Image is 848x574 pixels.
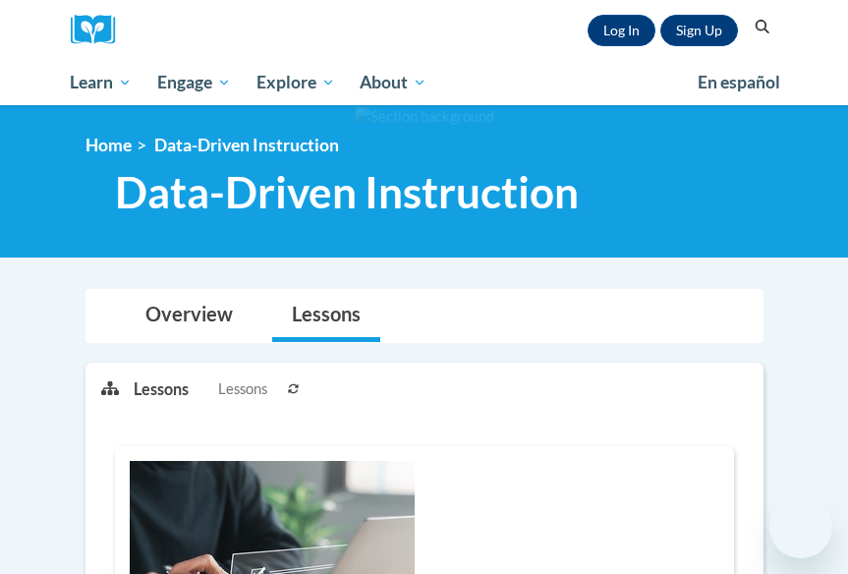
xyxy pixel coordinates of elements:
[355,106,494,128] img: Section background
[85,135,132,155] a: Home
[115,166,579,218] span: Data-Driven Instruction
[144,60,244,105] a: Engage
[748,16,777,39] button: Search
[70,71,132,94] span: Learn
[58,60,145,105] a: Learn
[244,60,348,105] a: Explore
[256,71,335,94] span: Explore
[685,62,793,103] a: En español
[218,378,267,400] span: Lessons
[126,290,253,342] a: Overview
[360,71,426,94] span: About
[157,71,231,94] span: Engage
[71,15,130,45] a: Cox Campus
[134,378,189,400] p: Lessons
[660,15,738,46] a: Register
[154,135,339,155] span: Data-Driven Instruction
[588,15,655,46] a: Log In
[347,60,439,105] a: About
[56,60,793,105] div: Main menu
[71,15,130,45] img: Logo brand
[769,495,832,558] iframe: Button to launch messaging window
[272,290,380,342] a: Lessons
[698,72,780,92] span: En español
